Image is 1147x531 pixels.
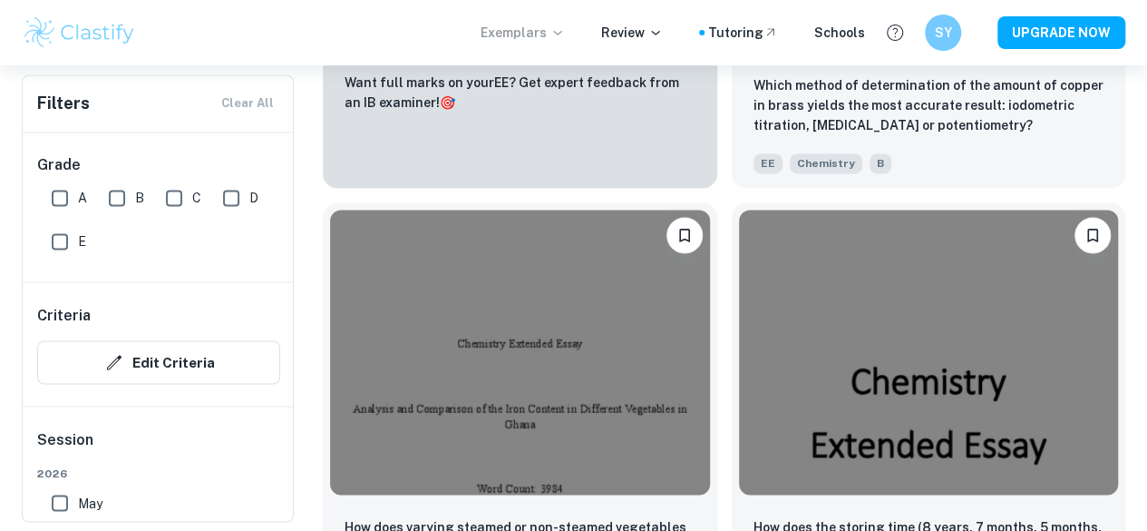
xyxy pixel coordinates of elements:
span: EE [753,153,782,173]
button: UPGRADE NOW [997,16,1125,49]
h6: Grade [37,154,280,176]
span: D [249,188,258,208]
h6: Criteria [37,304,91,326]
p: Exemplars [481,23,565,43]
button: Bookmark [666,217,703,253]
button: Edit Criteria [37,340,280,384]
p: Which method of determination of the amount of copper in brass yields the most accurate result: i... [753,75,1104,135]
a: Tutoring [708,23,778,43]
span: E [78,231,86,251]
h6: SY [933,23,954,43]
span: B [135,188,144,208]
span: C [192,188,201,208]
span: May [78,493,102,513]
button: Help and Feedback [880,17,910,48]
img: Clastify logo [22,15,137,51]
span: 2026 [37,465,280,481]
button: Bookmark [1074,217,1111,253]
button: SY [925,15,961,51]
img: Chemistry EE example thumbnail: How does the storing time (8 years, 7 mo [739,210,1119,495]
p: Want full marks on your EE ? Get expert feedback from an IB examiner! [345,73,695,113]
span: 🎯 [440,95,455,110]
a: Schools [814,23,865,43]
h6: Session [37,428,280,465]
img: Chemistry EE example thumbnail: How does varying steamed or non-steamed [330,210,710,495]
p: Review [601,23,663,43]
h6: Filters [37,91,90,116]
span: B [870,153,891,173]
span: A [78,188,87,208]
span: Chemistry [790,153,862,173]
